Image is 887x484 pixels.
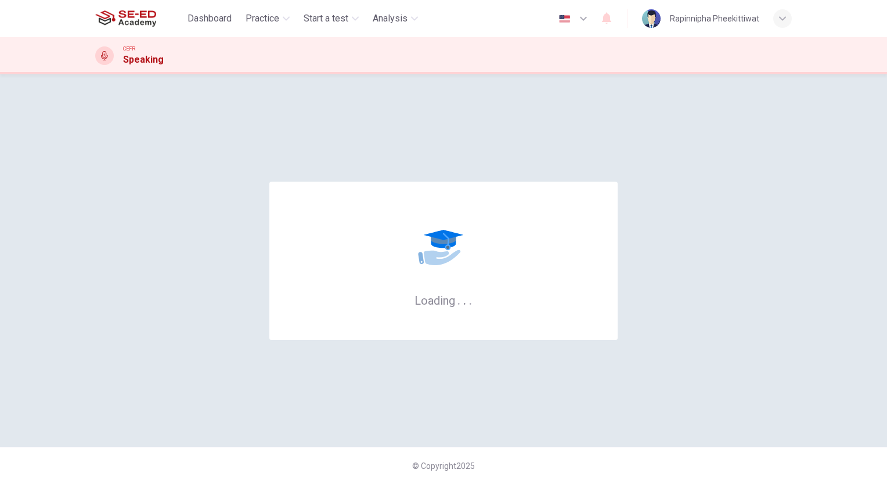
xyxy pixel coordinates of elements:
[123,45,135,53] span: CEFR
[95,7,156,30] img: SE-ED Academy logo
[414,292,473,308] h6: Loading
[368,8,423,29] button: Analysis
[848,445,875,472] iframe: Intercom live chat
[468,290,473,309] h6: .
[299,8,363,29] button: Start a test
[183,8,236,29] button: Dashboard
[670,12,759,26] div: Rapinnipha Pheekittiwat
[304,12,348,26] span: Start a test
[412,461,475,471] span: © Copyright 2025
[642,9,661,28] img: Profile picture
[463,290,467,309] h6: .
[123,53,164,67] h1: Speaking
[457,290,461,309] h6: .
[246,12,279,26] span: Practice
[95,7,183,30] a: SE-ED Academy logo
[557,15,572,23] img: en
[188,12,232,26] span: Dashboard
[241,8,294,29] button: Practice
[373,12,408,26] span: Analysis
